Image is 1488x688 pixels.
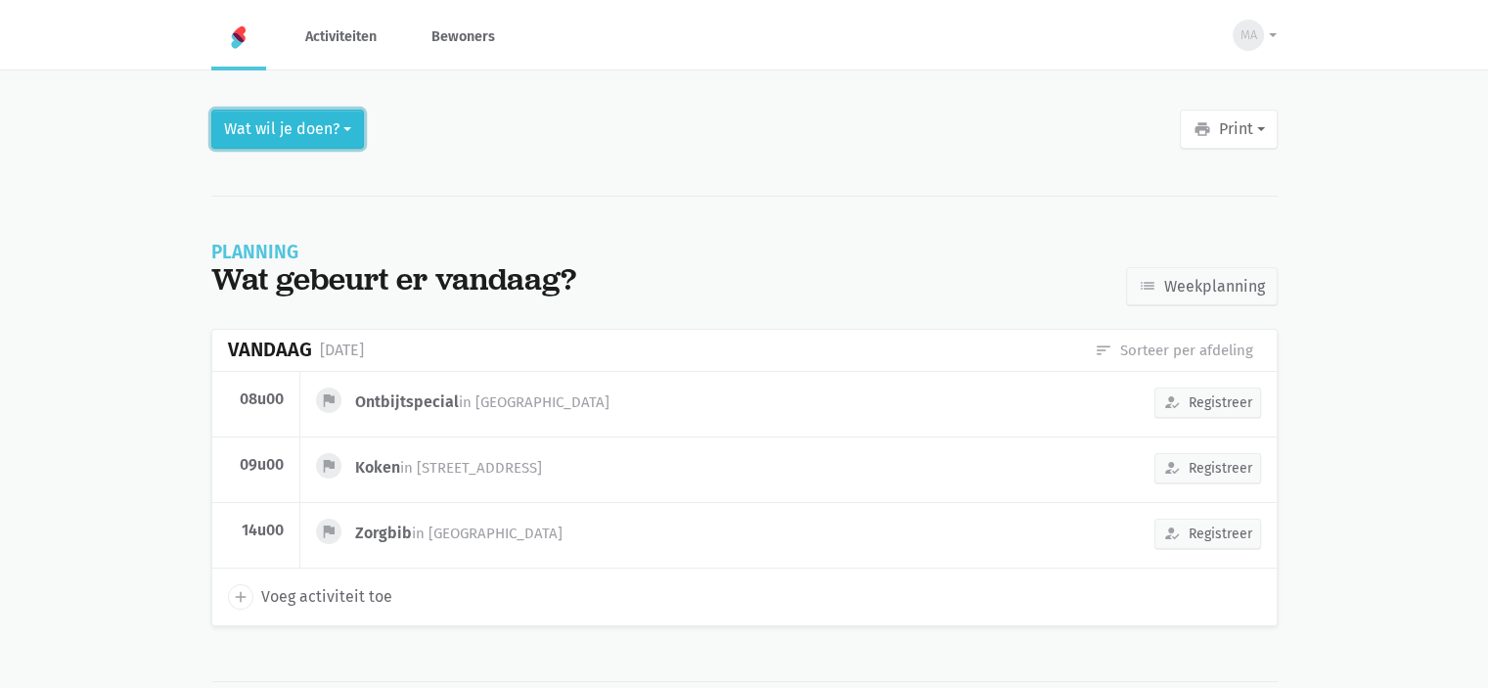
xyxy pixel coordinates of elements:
span: Voeg activiteit toe [261,584,392,610]
a: Bewoners [416,4,511,69]
button: Registreer [1154,388,1261,418]
span: in [STREET_ADDRESS] [400,459,542,477]
span: in [GEOGRAPHIC_DATA] [412,525,563,542]
button: MA [1220,13,1277,58]
i: add [232,588,249,606]
div: Wat gebeurt er vandaag? [211,261,576,298]
span: in [GEOGRAPHIC_DATA] [459,393,609,411]
div: [DATE] [320,338,364,363]
button: Registreer [1154,453,1261,483]
button: Print [1180,110,1277,149]
button: Registreer [1154,519,1261,549]
div: 09u00 [228,455,285,475]
div: Koken [355,457,558,479]
button: Wat wil je doen? [211,110,364,149]
div: Planning [211,244,576,261]
div: 14u00 [228,521,285,540]
img: Home [227,25,250,49]
i: print [1193,120,1210,138]
span: MA [1240,25,1257,45]
i: how_to_reg [1163,393,1181,411]
i: how_to_reg [1163,459,1181,477]
div: Zorgbib [355,523,578,544]
i: sort [1095,342,1112,359]
i: flag [320,457,338,475]
i: how_to_reg [1163,525,1181,542]
a: Sorteer per afdeling [1095,340,1253,361]
i: flag [320,391,338,409]
a: add Voeg activiteit toe [228,584,392,610]
a: Activiteiten [290,4,392,69]
a: Weekplanning [1126,267,1278,306]
div: Vandaag [228,339,312,361]
i: list [1139,277,1156,295]
div: Ontbijtspecial [355,391,625,413]
i: flag [320,523,338,540]
div: 08u00 [228,390,285,409]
